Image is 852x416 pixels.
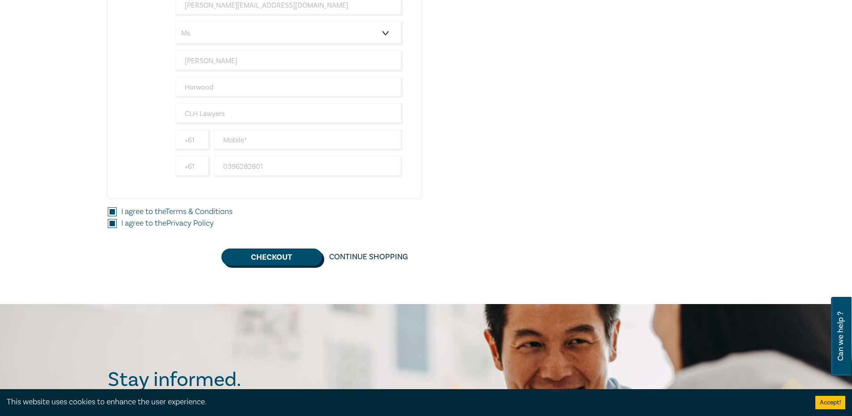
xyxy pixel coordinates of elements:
[221,249,322,266] button: Checkout
[175,103,403,124] input: Company
[322,249,415,266] a: Continue Shopping
[175,156,210,177] input: +61
[165,206,233,217] a: Terms & Conditions
[175,129,210,151] input: +61
[7,396,802,408] div: This website uses cookies to enhance the user experience.
[166,218,214,228] a: Privacy Policy
[121,218,214,229] label: I agree to the
[175,77,403,98] input: Last Name*
[175,50,403,72] input: First Name*
[214,156,403,177] input: Phone
[214,129,403,151] input: Mobile*
[108,368,319,391] h2: Stay informed.
[836,302,845,370] span: Can we help ?
[121,206,233,218] label: I agree to the
[815,396,845,409] button: Accept cookies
